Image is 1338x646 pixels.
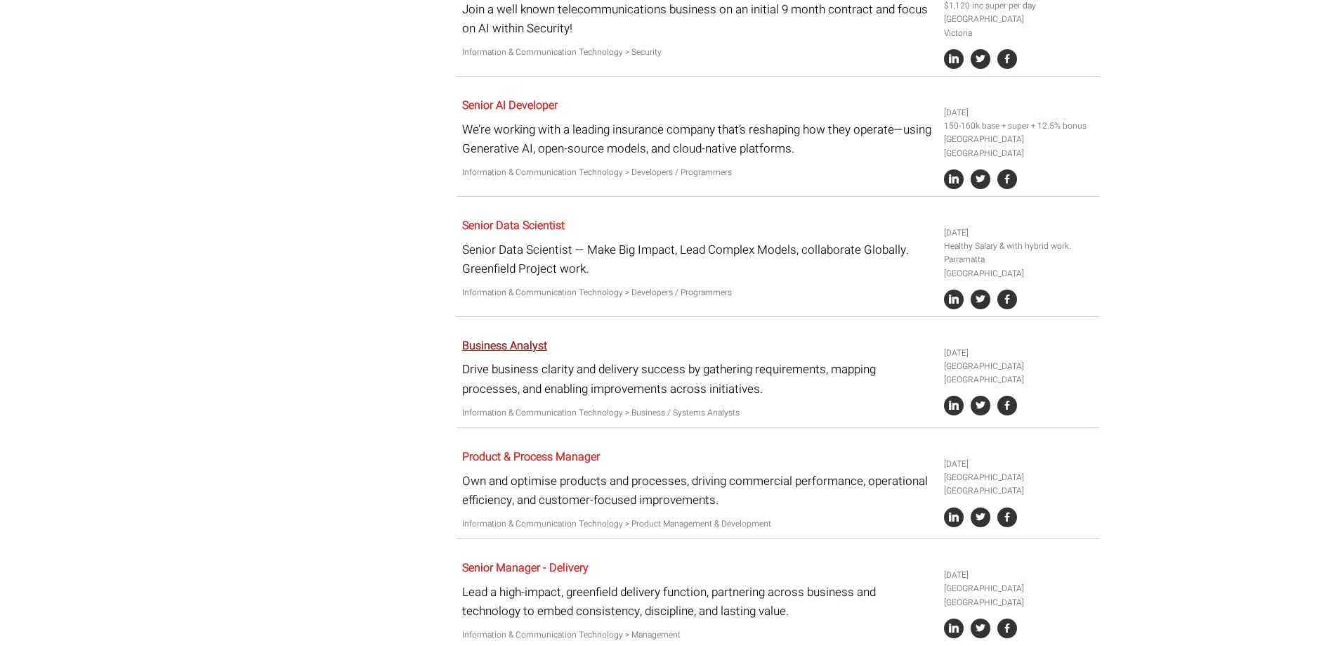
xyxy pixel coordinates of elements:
li: [DATE] [944,106,1094,119]
li: Parramatta [GEOGRAPHIC_DATA] [944,253,1094,280]
p: Information & Communication Technology > Product Management & Development [462,517,933,531]
p: We’re working with a leading insurance company that’s reshaping how they operate—using Generative... [462,120,933,158]
p: Information & Communication Technology > Developers / Programmers [462,166,933,179]
p: Information & Communication Technology > Business / Systems Analysts [462,406,933,420]
p: Lead a high-impact, greenfield delivery function, partnering across business and technology to em... [462,583,933,621]
li: [GEOGRAPHIC_DATA] [GEOGRAPHIC_DATA] [944,360,1094,387]
p: Information & Communication Technology > Management [462,628,933,642]
p: Information & Communication Technology > Developers / Programmers [462,286,933,299]
li: [DATE] [944,226,1094,240]
li: [GEOGRAPHIC_DATA] [GEOGRAPHIC_DATA] [944,582,1094,609]
li: 150-160k base + super + 12.5% bonus [944,119,1094,133]
a: Senior AI Developer [462,97,558,114]
a: Product & Process Manager [462,448,600,465]
a: Senior Manager - Delivery [462,560,589,576]
li: [GEOGRAPHIC_DATA] [GEOGRAPHIC_DATA] [944,471,1094,498]
p: Senior Data Scientist — Make Big Impact, Lead Complex Models, collaborate Globally. Greenfield Pr... [462,240,933,278]
p: Own and optimise products and processes, driving commercial performance, operational efficiency, ... [462,472,933,510]
p: Information & Communication Technology > Security [462,46,933,59]
li: [DATE] [944,347,1094,360]
li: [GEOGRAPHIC_DATA] [GEOGRAPHIC_DATA] [944,133,1094,160]
li: Healthy Salary & with hybrid work. [944,240,1094,253]
a: Business Analyst [462,337,547,354]
li: [GEOGRAPHIC_DATA] Victoria [944,13,1094,39]
a: Senior Data Scientist [462,217,565,234]
li: [DATE] [944,569,1094,582]
li: [DATE] [944,458,1094,471]
p: Drive business clarity and delivery success by gathering requirements, mapping processes, and ena... [462,360,933,398]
